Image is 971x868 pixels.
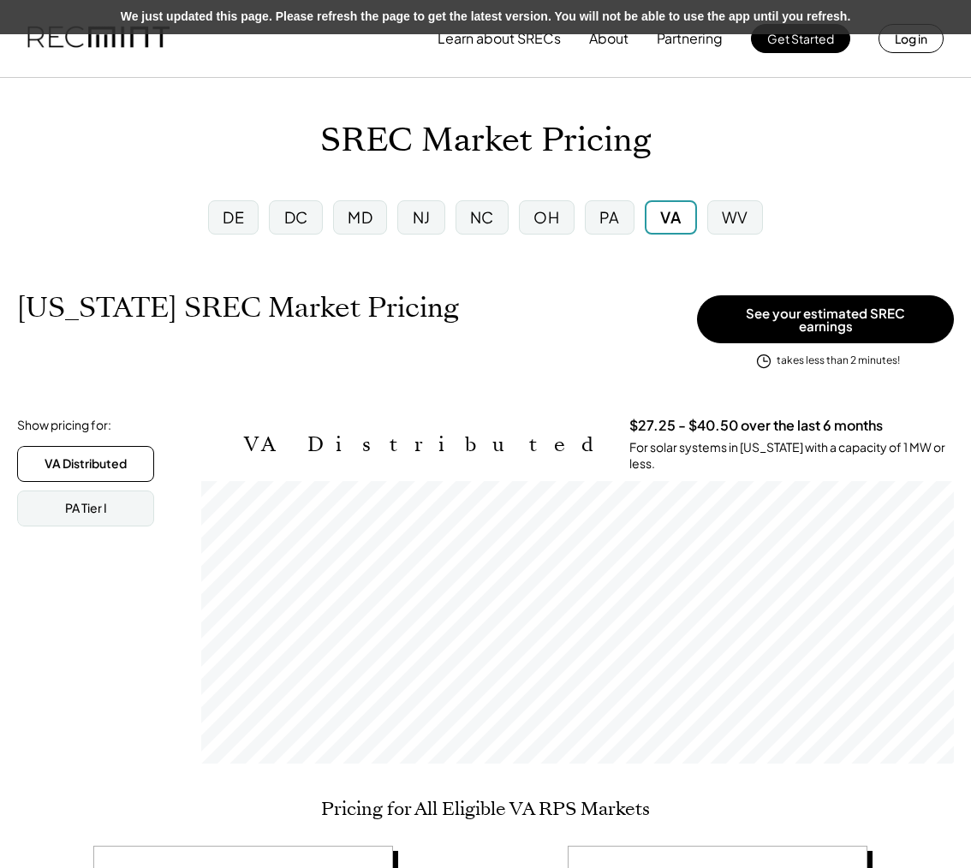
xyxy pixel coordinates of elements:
[777,354,900,368] div: takes less than 2 minutes!
[65,500,107,517] div: PA Tier I
[533,206,559,228] div: OH
[660,206,681,228] div: VA
[27,9,170,68] img: recmint-logotype%403x.png
[320,121,651,161] h1: SREC Market Pricing
[223,206,244,228] div: DE
[589,21,628,56] button: About
[413,206,431,228] div: NJ
[629,439,954,473] div: For solar systems in [US_STATE] with a capacity of 1 MW or less.
[438,21,561,56] button: Learn about SRECs
[629,417,883,435] h3: $27.25 - $40.50 over the last 6 months
[697,295,954,343] button: See your estimated SREC earnings
[17,291,459,324] h1: [US_STATE] SREC Market Pricing
[470,206,494,228] div: NC
[321,798,650,820] h2: Pricing for All Eligible VA RPS Markets
[17,417,111,434] div: Show pricing for:
[722,206,748,228] div: WV
[751,24,850,53] button: Get Started
[657,21,723,56] button: Partnering
[879,24,944,53] button: Log in
[45,455,127,473] div: VA Distributed
[599,206,620,228] div: PA
[284,206,308,228] div: DC
[348,206,372,228] div: MD
[244,432,604,457] h2: VA Distributed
